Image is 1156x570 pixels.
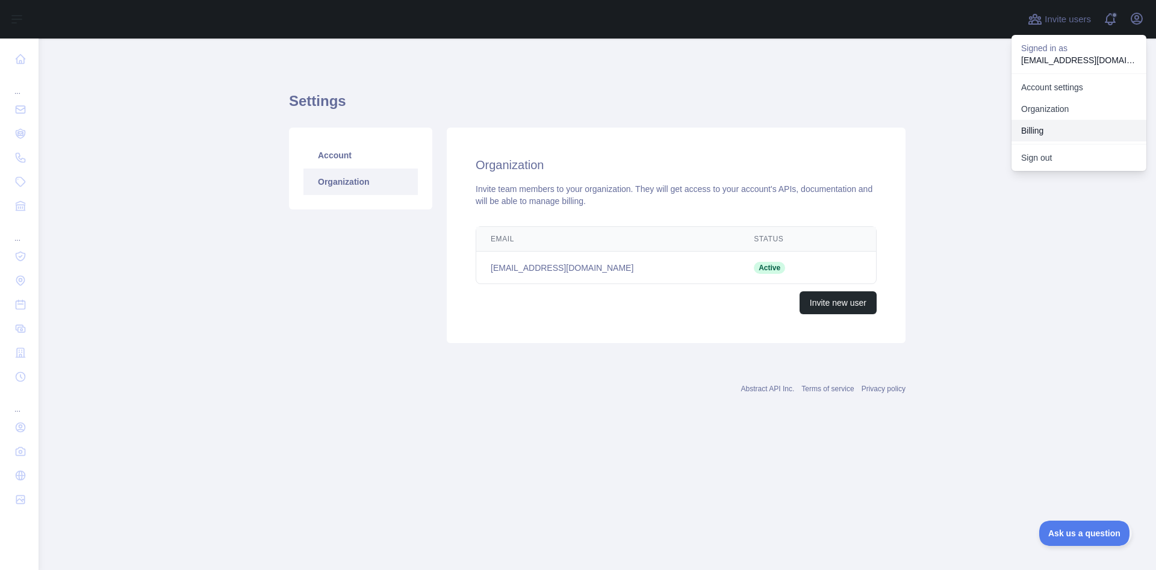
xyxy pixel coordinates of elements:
[476,252,739,284] td: [EMAIL_ADDRESS][DOMAIN_NAME]
[289,91,906,120] h1: Settings
[862,385,906,393] a: Privacy policy
[1011,120,1146,141] button: Billing
[739,227,831,252] th: Status
[1011,147,1146,169] button: Sign out
[1039,521,1132,546] iframe: Toggle Customer Support
[476,183,877,207] div: Invite team members to your organization. They will get access to your account's APIs, documentat...
[1021,54,1137,66] p: [EMAIL_ADDRESS][DOMAIN_NAME]
[741,385,795,393] a: Abstract API Inc.
[303,169,418,195] a: Organization
[10,72,29,96] div: ...
[1011,98,1146,120] a: Organization
[1021,42,1137,54] p: Signed in as
[1025,10,1093,29] button: Invite users
[476,227,739,252] th: Email
[1045,13,1091,26] span: Invite users
[800,291,877,314] button: Invite new user
[10,219,29,243] div: ...
[801,385,854,393] a: Terms of service
[10,390,29,414] div: ...
[476,156,877,173] h2: Organization
[1011,76,1146,98] a: Account settings
[754,262,785,274] span: Active
[303,142,418,169] a: Account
